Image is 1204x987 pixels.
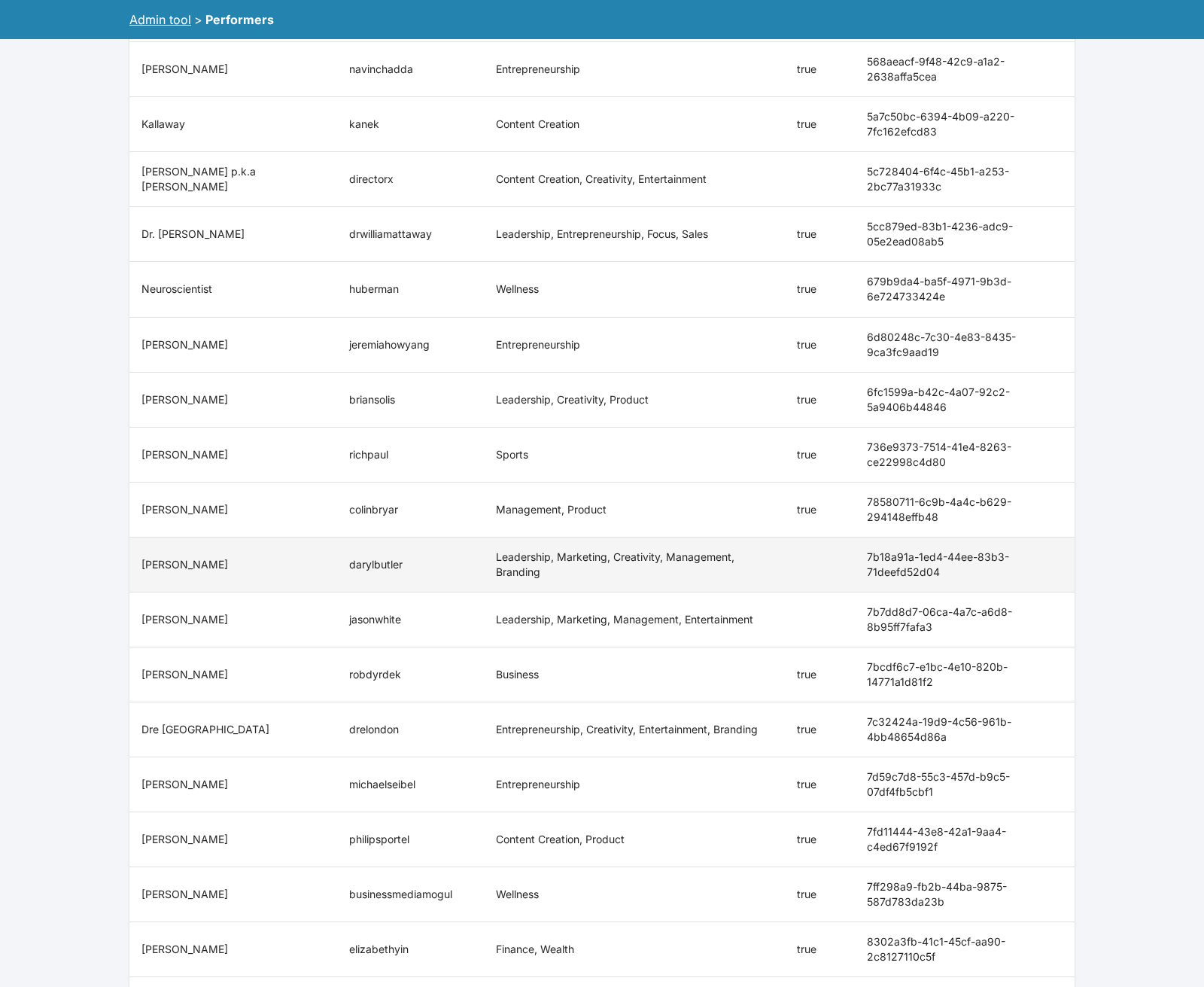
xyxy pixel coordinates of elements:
td: Wellness [484,262,785,317]
th: 5c728404-6f4c-45b1-a253-2bc77a31933c [855,152,1075,207]
td: Content Creation [484,97,785,152]
th: Neuroscientist [129,262,337,317]
th: 736e9373-7514-41e4-8263-ce22998c4d80 [855,427,1075,482]
td: directorx [337,152,484,207]
th: 7fd11444-43e8-42a1-9aa4-c4ed67f9192f [855,812,1075,867]
td: true [785,867,855,922]
td: true [785,812,855,867]
td: true [785,702,855,757]
td: true [785,757,855,812]
th: 7c32424a-19d9-4c56-961b-4bb48654d86a [855,702,1075,757]
td: jeremiahowyang [337,317,484,372]
th: 7b7dd8d7-06ca-4a7c-a6d8-8b95ff7fafa3 [855,592,1075,647]
th: 78580711-6c9b-4a4c-b629-294148effb48 [855,482,1075,537]
td: true [785,262,855,317]
td: true [785,482,855,537]
th: [PERSON_NAME] [129,317,337,372]
th: 7ff298a9-fb2b-44ba-9875-587d783da23b [855,867,1075,922]
td: philipsportel [337,812,484,867]
th: 5cc879ed-83b1-4236-adc9-05e2ead08ab5 [855,207,1075,262]
th: [PERSON_NAME] [129,592,337,647]
th: [PERSON_NAME] [129,812,337,867]
td: Leadership, Marketing, Management, Entertainment [484,592,785,647]
td: businessmediamogul [337,867,484,922]
td: robdyrdek [337,647,484,702]
td: briansolis [337,372,484,427]
th: [PERSON_NAME] [129,427,337,482]
th: Dre [GEOGRAPHIC_DATA] [129,702,337,757]
th: [PERSON_NAME] [129,647,337,702]
td: Entrepreneurship [484,317,785,372]
td: true [785,372,855,427]
th: 7d59c7d8-55c3-457d-b9c5-07df4fb5cbf1 [855,757,1075,812]
td: drelondon [337,702,484,757]
a: Admin tool [129,12,191,27]
th: [PERSON_NAME] [129,757,337,812]
th: [PERSON_NAME] [129,537,337,592]
td: huberman [337,262,484,317]
td: Entrepreneurship, Creativity, Entertainment, Branding [484,702,785,757]
div: Performers [205,11,274,29]
th: Dr. [PERSON_NAME] [129,207,337,262]
th: 8302a3fb-41c1-45cf-aa90-2c8127110c5f [855,922,1075,976]
td: Entrepreneurship [484,757,785,812]
th: 679b9da4-ba5f-4971-9b3d-6e724733424e [855,262,1075,317]
td: Content Creation, Product [484,812,785,867]
th: [PERSON_NAME] [129,482,337,537]
th: 6d80248c-7c30-4e83-8435-9ca3fc9aad19 [855,317,1075,372]
th: 6fc1599a-b42c-4a07-92c2-5a9406b44846 [855,372,1075,427]
th: 5a7c50bc-6394-4b09-a220-7fc162efcd83 [855,97,1075,152]
td: Sports [484,427,785,482]
td: Management, Product [484,482,785,537]
td: Entrepreneurship [484,42,785,97]
td: Leadership, Creativity, Product [484,372,785,427]
th: 568aeacf-9f48-42c9-a1a2-2638affa5cea [855,42,1075,97]
td: true [785,647,855,702]
td: darylbutler [337,537,484,592]
td: Wellness [484,867,785,922]
td: Business [484,647,785,702]
td: true [785,97,855,152]
td: true [785,922,855,976]
td: Content Creation, Creativity, Entertainment [484,152,785,207]
td: Leadership, Marketing, Creativity, Management, Branding [484,537,785,592]
td: drwilliamattaway [337,207,484,262]
th: Kallaway [129,97,337,152]
td: true [785,207,855,262]
td: true [785,427,855,482]
td: true [785,317,855,372]
th: 7bcdf6c7-e1bc-4e10-820b-14771a1d81f2 [855,647,1075,702]
th: [PERSON_NAME] [129,867,337,922]
td: kanek [337,97,484,152]
td: richpaul [337,427,484,482]
td: true [785,42,855,97]
td: colinbryar [337,482,484,537]
td: jasonwhite [337,592,484,647]
td: navinchadda [337,42,484,97]
td: Finance, Wealth [484,922,785,976]
th: [PERSON_NAME] [129,922,337,976]
th: 7b18a91a-1ed4-44ee-83b3-71deefd52d04 [855,537,1075,592]
td: michaelseibel [337,757,484,812]
td: Leadership, Entrepreneurship, Focus, Sales [484,207,785,262]
th: [PERSON_NAME] [129,42,337,97]
th: [PERSON_NAME] p.k.a [PERSON_NAME] [129,152,337,207]
div: > [194,11,202,29]
th: [PERSON_NAME] [129,372,337,427]
td: elizabethyin [337,922,484,976]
